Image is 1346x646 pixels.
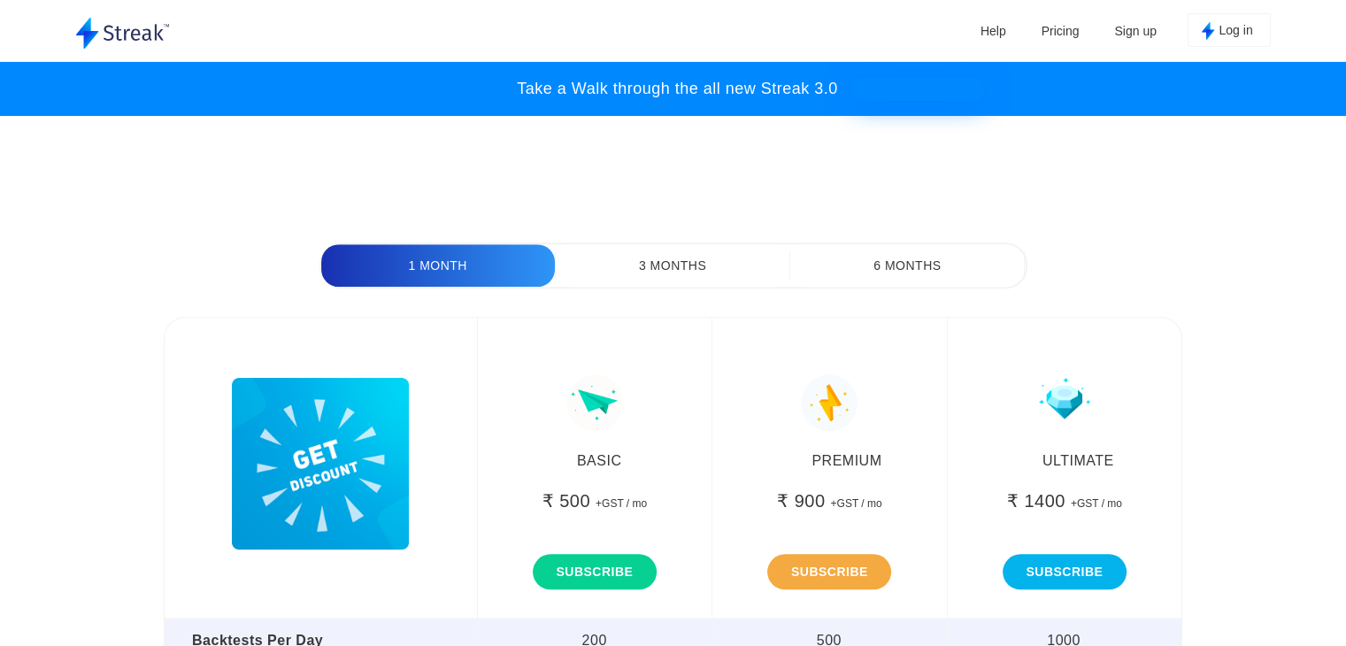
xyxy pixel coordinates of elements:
button: 1 Month [321,244,555,287]
img: kite_logo [1202,22,1215,40]
button: Log in [1188,13,1271,47]
a: Sign up [1105,18,1165,44]
img: img [566,374,623,431]
button: SUBSCRIBE [767,554,891,589]
img: img [801,374,858,431]
button: WATCH NOW [851,78,984,101]
div: PREMIUM [801,442,858,480]
div: BASIC [566,442,623,480]
button: 6 Months [790,244,1024,287]
div: +GST / mo [596,497,647,510]
div: ₹ 900 [777,490,825,511]
button: SUBSCRIBE [1003,554,1127,589]
span: Log in [1219,23,1252,40]
div: ₹ 500 [542,490,590,511]
div: +GST / mo [1071,497,1122,510]
div: ULTIMATE [1032,442,1097,480]
p: Take a Walk through the all new Streak 3.0 [499,80,838,98]
div: ₹ 1400 [1007,490,1065,511]
img: logo [76,18,170,49]
a: Pricing [1033,18,1088,44]
img: no_discount [232,378,409,550]
a: Help [972,18,1015,44]
div: +GST / mo [830,497,881,510]
img: img [1032,365,1097,431]
button: 3 Months [556,244,789,287]
button: SUBSCRIBE [533,554,657,589]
